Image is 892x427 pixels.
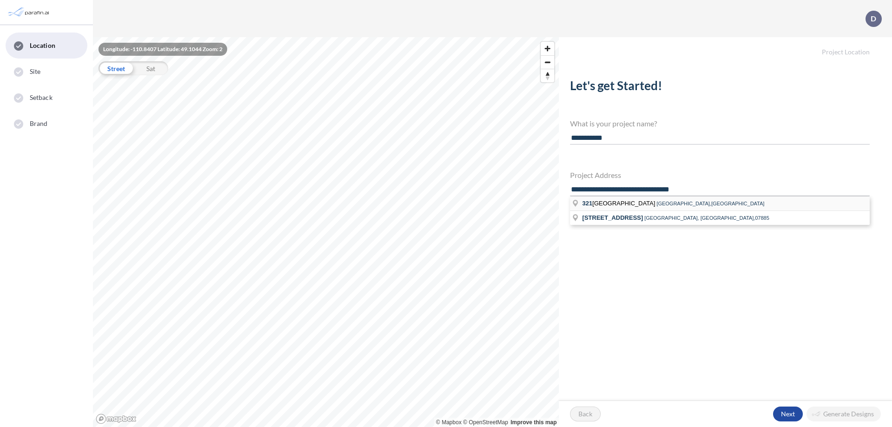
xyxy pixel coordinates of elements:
a: Improve this map [511,419,557,426]
h4: Project Address [570,171,870,179]
span: [GEOGRAPHIC_DATA],[GEOGRAPHIC_DATA] [656,201,764,206]
div: Longitude: -110.8407 Latitude: 49.1044 Zoom: 2 [98,43,227,56]
h4: What is your project name? [570,119,870,128]
span: Zoom out [541,56,554,69]
span: [STREET_ADDRESS] [582,214,643,221]
span: Setback [30,93,52,102]
span: Location [30,41,55,50]
span: Site [30,67,40,76]
div: Street [98,61,133,75]
p: D [871,14,876,23]
span: [GEOGRAPHIC_DATA] [582,200,656,207]
canvas: Map [93,37,559,427]
a: Mapbox [436,419,462,426]
span: [GEOGRAPHIC_DATA], [GEOGRAPHIC_DATA],07885 [644,215,769,221]
img: Parafin [7,4,52,21]
h2: Let's get Started! [570,79,870,97]
h5: Project Location [559,37,892,56]
button: Zoom in [541,42,554,55]
a: Mapbox homepage [96,414,137,424]
button: Reset bearing to north [541,69,554,82]
a: OpenStreetMap [463,419,508,426]
button: Next [773,407,803,421]
button: Zoom out [541,55,554,69]
div: Sat [133,61,168,75]
span: 321 [582,200,592,207]
p: Next [781,409,795,419]
span: Brand [30,119,48,128]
